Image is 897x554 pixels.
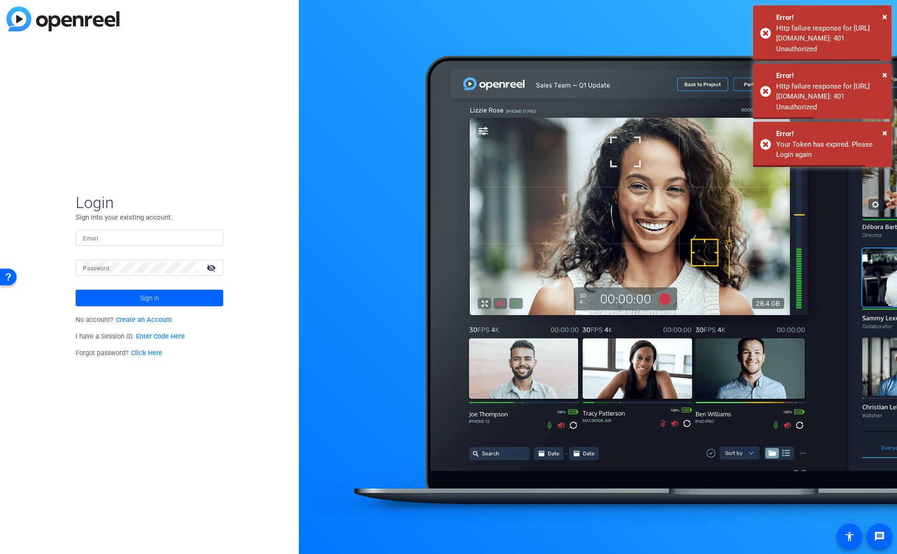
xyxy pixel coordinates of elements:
div: Error! [776,129,885,139]
div: Http failure response for https://capture.openreel.com/api/filters/project: 401 Unauthorized [776,23,885,54]
span: No account? [76,316,172,324]
span: × [882,11,887,22]
button: Close [882,68,887,82]
span: × [882,127,887,138]
input: Enter Email Address [83,232,216,243]
a: Click Here [131,349,162,357]
a: Enter Code Here [136,333,185,340]
div: Error! [776,12,885,23]
span: Forgot password? [76,349,162,357]
div: Http failure response for https://capture.openreel.com/api/projects/details/?project_id=106490: 4... [776,81,885,113]
button: Sign in [76,290,223,306]
mat-label: Email [83,235,98,242]
button: Close [882,10,887,24]
span: Sign in [140,286,159,310]
div: Error! [776,71,885,81]
img: blue-gradient.svg [6,6,119,31]
span: Login [76,193,223,212]
mat-icon: visibility_off [201,261,223,274]
mat-icon: message [874,531,885,542]
span: × [882,69,887,80]
p: Sign into your existing account. [76,212,223,222]
span: I have a Session ID. [76,333,185,340]
a: Create an Account [116,316,172,324]
mat-label: Password [83,265,109,272]
div: Your Token has expired. Please Login again [776,139,885,160]
button: Close [882,126,887,140]
mat-icon: accessibility [844,531,855,542]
